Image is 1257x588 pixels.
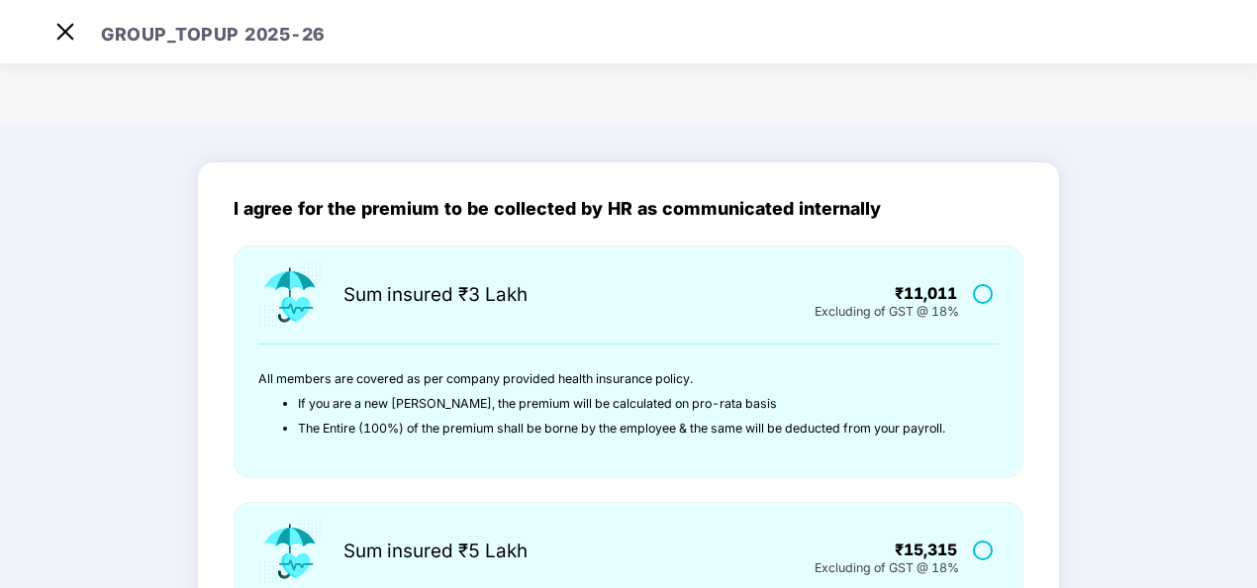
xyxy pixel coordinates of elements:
[343,542,528,564] div: Sum insured ₹5 Lakh
[815,556,959,572] div: Excluding of GST @ 18%
[257,518,324,585] img: icon
[258,367,974,392] p: All members are covered as per company provided health insurance policy.
[815,300,959,316] div: Excluding of GST @ 18%
[793,286,957,305] div: ₹11,011
[234,199,1023,220] div: I agree for the premium to be collected by HR as communicated internally
[257,261,324,329] img: icon
[298,392,974,417] li: If you are a new [PERSON_NAME], the premium will be calculated on pro-rata basis
[298,417,974,441] li: The Entire (100%) of the premium shall be borne by the employee & the same will be deducted from ...
[793,542,957,561] div: ₹15,315
[343,286,528,308] div: Sum insured ₹3 Lakh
